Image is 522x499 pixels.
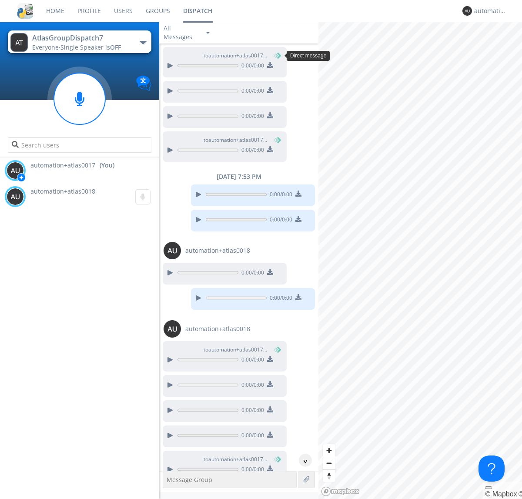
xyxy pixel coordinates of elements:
img: download media button [267,381,273,387]
img: download media button [267,406,273,412]
a: Mapbox [485,490,517,498]
img: caret-down-sm.svg [206,32,210,34]
img: download media button [267,432,273,438]
img: 373638.png [7,188,24,205]
span: to automation+atlas0017 [204,346,269,354]
a: Mapbox logo [321,486,359,496]
span: 0:00 / 0:00 [267,216,292,225]
div: [DATE] 7:53 PM [159,172,318,181]
button: Zoom in [323,444,335,457]
span: 0:00 / 0:00 [238,466,264,475]
img: download media button [267,62,273,68]
div: AtlasGroupDispatch7 [32,33,130,43]
span: (You) [268,455,281,463]
img: download media button [267,146,273,152]
span: automation+atlas0018 [185,246,250,255]
span: to automation+atlas0017 [204,455,269,463]
span: Direct message [290,53,326,59]
span: 0:00 / 0:00 [238,381,264,391]
span: (You) [268,136,281,144]
span: 0:00 / 0:00 [238,356,264,365]
img: download media button [295,191,301,197]
img: download media button [267,356,273,362]
iframe: Toggle Customer Support [478,455,505,482]
span: 0:00 / 0:00 [238,406,264,416]
img: cddb5a64eb264b2086981ab96f4c1ba7 [17,3,33,19]
button: Toggle attribution [485,486,492,489]
span: (You) [268,346,281,353]
img: 373638.png [10,33,28,52]
img: download media button [267,466,273,472]
span: 0:00 / 0:00 [267,191,292,200]
span: 0:00 / 0:00 [238,146,264,156]
div: ^ [299,454,312,467]
span: 0:00 / 0:00 [238,112,264,122]
span: automation+atlas0018 [185,325,250,333]
img: download media button [295,216,301,222]
span: 0:00 / 0:00 [238,87,264,97]
span: (You) [268,52,281,59]
img: 373638.png [164,242,181,259]
span: 0:00 / 0:00 [238,432,264,441]
input: Search users [8,137,151,153]
span: automation+atlas0017 [30,161,95,170]
img: download media button [267,87,273,93]
div: Everyone · [32,43,130,52]
div: (You) [100,161,114,170]
span: 0:00 / 0:00 [267,294,292,304]
button: Reset bearing to north [323,469,335,482]
span: 0:00 / 0:00 [238,62,264,71]
div: All Messages [164,24,198,41]
span: OFF [110,43,121,51]
img: download media button [295,294,301,300]
button: Zoom out [323,457,335,469]
img: download media button [267,269,273,275]
img: download media button [267,112,273,118]
div: automation+atlas0017 [474,7,507,15]
img: Translation enabled [136,76,151,91]
img: 373638.png [164,320,181,338]
img: 373638.png [462,6,472,16]
img: 373638.png [7,162,24,179]
span: Single Speaker is [60,43,121,51]
span: Reset bearing to north [323,470,335,482]
span: to automation+atlas0017 [204,52,269,60]
button: AtlasGroupDispatch7Everyone·Single Speaker isOFF [8,30,151,53]
span: to automation+atlas0017 [204,136,269,144]
span: automation+atlas0018 [30,187,95,195]
span: 0:00 / 0:00 [238,269,264,278]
